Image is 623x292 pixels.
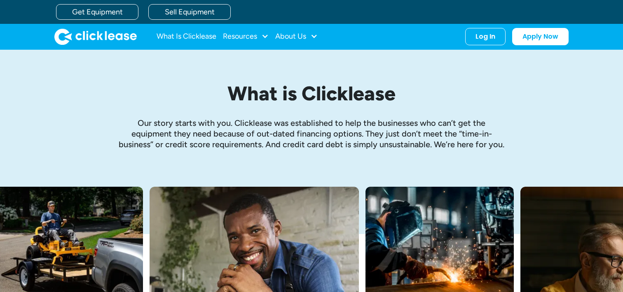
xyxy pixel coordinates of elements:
[223,28,269,45] div: Resources
[475,32,495,41] div: Log In
[148,4,231,20] a: Sell Equipment
[56,4,138,20] a: Get Equipment
[118,118,505,150] p: Our story starts with you. Clicklease was established to help the businesses who can’t get the eq...
[512,28,569,45] a: Apply Now
[157,28,216,45] a: What Is Clicklease
[118,83,505,104] h1: What is Clicklease
[54,28,137,45] a: home
[54,28,137,45] img: Clicklease logo
[275,28,318,45] div: About Us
